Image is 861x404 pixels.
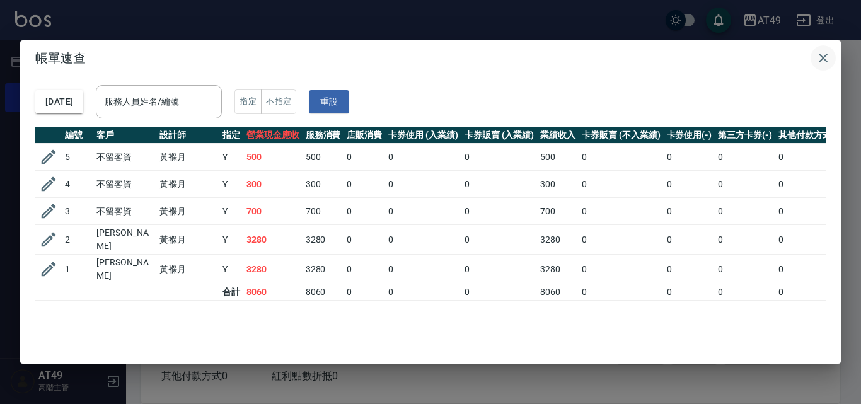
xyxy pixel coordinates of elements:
td: 2 [62,225,93,255]
td: 0 [579,144,663,171]
td: 3 [62,198,93,225]
td: 黃褓月 [156,255,219,284]
td: Y [219,198,243,225]
td: 0 [579,255,663,284]
td: 0 [664,171,715,198]
td: 0 [579,198,663,225]
td: 不留客資 [93,144,156,171]
td: 0 [344,255,385,284]
td: 300 [303,171,344,198]
td: [PERSON_NAME] [93,255,156,284]
td: 0 [461,144,538,171]
th: 卡券使用(-) [664,127,715,144]
th: 業績收入 [537,127,579,144]
th: 店販消費 [344,127,385,144]
td: 0 [579,284,663,301]
td: [PERSON_NAME] [93,225,156,255]
td: 300 [243,171,303,198]
td: 0 [664,284,715,301]
td: 500 [303,144,344,171]
td: 8060 [303,284,344,301]
td: 合計 [219,284,243,301]
td: 不留客資 [93,198,156,225]
td: 3280 [303,255,344,284]
td: 0 [385,255,461,284]
td: 0 [715,255,775,284]
td: 8060 [243,284,303,301]
td: 0 [461,284,538,301]
td: 0 [715,144,775,171]
td: 3280 [243,225,303,255]
td: 0 [664,144,715,171]
td: 0 [461,171,538,198]
th: 服務消費 [303,127,344,144]
td: 0 [715,225,775,255]
td: 黃褓月 [156,144,219,171]
td: 0 [715,171,775,198]
th: 客戶 [93,127,156,144]
td: 0 [775,255,845,284]
td: 0 [715,284,775,301]
td: 0 [775,198,845,225]
td: 1 [62,255,93,284]
td: 0 [461,255,538,284]
td: 0 [344,171,385,198]
td: 0 [775,284,845,301]
th: 營業現金應收 [243,127,303,144]
td: 0 [385,198,461,225]
td: 0 [344,198,385,225]
td: 3280 [303,225,344,255]
td: 不留客資 [93,171,156,198]
td: 700 [537,198,579,225]
td: 0 [344,144,385,171]
td: 0 [775,171,845,198]
td: 黃褓月 [156,171,219,198]
td: 3280 [537,225,579,255]
td: 8060 [537,284,579,301]
td: 0 [385,171,461,198]
td: 0 [344,225,385,255]
button: 指定 [234,89,262,114]
td: 0 [385,144,461,171]
td: 黃褓月 [156,225,219,255]
td: 0 [664,198,715,225]
th: 卡券使用 (入業績) [385,127,461,144]
td: 0 [579,225,663,255]
td: 500 [537,144,579,171]
th: 其他付款方式(-) [775,127,845,144]
td: 0 [775,144,845,171]
td: 0 [461,198,538,225]
th: 編號 [62,127,93,144]
th: 卡券販賣 (入業績) [461,127,538,144]
th: 指定 [219,127,243,144]
td: 500 [243,144,303,171]
th: 設計師 [156,127,219,144]
td: 4 [62,171,93,198]
button: 重設 [309,90,349,113]
h2: 帳單速查 [20,40,841,76]
td: Y [219,171,243,198]
td: Y [219,225,243,255]
td: Y [219,144,243,171]
td: 3280 [243,255,303,284]
td: 3280 [537,255,579,284]
td: 0 [664,225,715,255]
td: 0 [664,255,715,284]
td: 0 [344,284,385,301]
td: 0 [385,225,461,255]
th: 卡券販賣 (不入業績) [579,127,663,144]
td: 0 [385,284,461,301]
td: 0 [775,225,845,255]
button: [DATE] [35,90,83,113]
td: 5 [62,144,93,171]
th: 第三方卡券(-) [715,127,775,144]
td: 黃褓月 [156,198,219,225]
td: Y [219,255,243,284]
td: 700 [303,198,344,225]
td: 700 [243,198,303,225]
button: 不指定 [261,89,296,114]
td: 300 [537,171,579,198]
td: 0 [461,225,538,255]
td: 0 [715,198,775,225]
td: 0 [579,171,663,198]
